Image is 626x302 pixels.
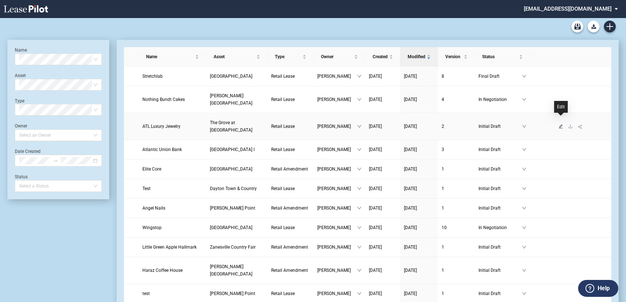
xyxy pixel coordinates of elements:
a: [DATE] [369,224,397,231]
span: [DATE] [369,186,382,191]
a: Little Green Apple Hallmark [142,243,203,251]
span: test [142,291,150,296]
span: [DATE] [404,268,417,273]
a: 10 [442,224,471,231]
span: [DATE] [404,186,417,191]
span: down [357,225,362,230]
span: 1 [442,268,444,273]
span: [DATE] [369,97,382,102]
span: [DATE] [369,74,382,79]
span: down [357,147,362,152]
span: Retail Lease [271,225,295,230]
span: swap-right [53,158,58,163]
span: Little Green Apple Hallmark [142,245,197,250]
span: Created [373,53,388,60]
span: Angel Nails [142,206,165,211]
a: Retail Lease [271,96,310,103]
span: Park West Village III [210,166,252,172]
span: [DATE] [404,206,417,211]
a: 1 [442,243,471,251]
a: [DATE] [404,204,434,212]
a: Create new document [604,21,616,32]
span: 10 [442,225,447,230]
a: Retail Lease [271,146,310,153]
a: ATL Luxury Jewelry [142,123,203,130]
span: [DATE] [369,124,382,129]
span: 1 [442,206,444,211]
span: [DATE] [404,97,417,102]
span: [PERSON_NAME] [317,267,357,274]
a: [DATE] [404,290,434,297]
a: Retail Amendment [271,204,310,212]
span: download [568,124,573,129]
a: [DATE] [369,165,397,173]
label: Date Created [15,149,41,154]
span: Sawmill Square [210,225,252,230]
span: Stretchlab [142,74,163,79]
a: Zanesville Country Fair [210,243,264,251]
a: [DATE] [369,290,397,297]
a: [DATE] [404,73,434,80]
a: 1 [442,204,471,212]
span: down [522,74,526,78]
a: Retail Lease [271,123,310,130]
a: [DATE] [369,243,397,251]
span: Dayton Town & Country [210,186,257,191]
span: down [357,74,362,78]
span: The Grove at Towne Center [210,120,252,133]
th: Name [139,47,206,67]
a: [DATE] [369,123,397,130]
a: Retail Lease [271,73,310,80]
a: [GEOGRAPHIC_DATA] [210,165,264,173]
a: [PERSON_NAME] Point [210,204,264,212]
span: Zanesville Country Fair [210,245,256,250]
a: Stretchlab [142,73,203,80]
span: Initial Draft [478,243,522,251]
span: [DATE] [369,206,382,211]
a: 1 [442,185,471,192]
span: [DATE] [404,74,417,79]
a: Retail Amendment [271,165,310,173]
a: [DATE] [404,165,434,173]
span: Atlantic Union Bank [142,147,182,152]
a: Retail Lease [271,290,310,297]
th: Owner [314,47,365,67]
span: Initial Draft [478,204,522,212]
a: [GEOGRAPHIC_DATA] I [210,146,264,153]
span: [PERSON_NAME] [317,243,357,251]
span: down [522,124,526,129]
span: StoneRidge Plaza [210,74,252,79]
a: [PERSON_NAME][GEOGRAPHIC_DATA] [210,263,264,278]
span: [DATE] [404,225,417,230]
button: Help [578,280,618,297]
span: 4 [442,97,444,102]
span: Initial Draft [478,123,522,130]
span: down [522,225,526,230]
span: [DATE] [369,147,382,152]
a: test [142,290,203,297]
span: Mills Crossing Shopping Center [210,264,252,277]
span: [DATE] [369,225,382,230]
span: Owner [321,53,353,60]
span: Modified [408,53,425,60]
span: down [522,291,526,296]
md-menu: Download Blank Form List [585,21,602,32]
a: Test [142,185,203,192]
a: Retail Lease [271,224,310,231]
span: down [522,97,526,102]
a: [GEOGRAPHIC_DATA] [210,224,264,231]
span: down [522,186,526,191]
span: Retail Lease [271,97,295,102]
span: Nothing Bundt Cakes [142,97,185,102]
a: Wingstop [142,224,203,231]
span: [PERSON_NAME] [317,185,357,192]
a: Retail Amendment [271,267,310,274]
span: [DATE] [369,166,382,172]
span: down [357,268,362,273]
a: 2 [442,123,471,130]
a: [PERSON_NAME][GEOGRAPHIC_DATA] [210,92,264,107]
span: Initial Draft [478,165,522,173]
label: Type [15,98,24,103]
a: Nothing Bundt Cakes [142,96,203,103]
span: [PERSON_NAME] [317,146,357,153]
